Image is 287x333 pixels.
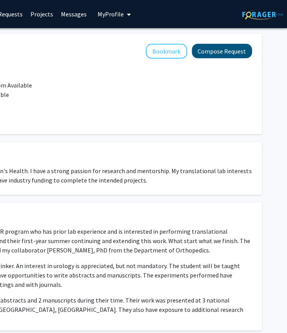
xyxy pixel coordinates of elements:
[6,298,33,327] iframe: Chat
[192,44,252,58] button: Compose Request to Paul Chung
[238,9,287,20] img: ForagerOne Logo
[146,44,187,59] button: Add Paul Chung to Bookmarks
[98,10,124,18] span: My Profile
[27,0,57,28] a: Projects
[57,0,91,28] a: Messages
